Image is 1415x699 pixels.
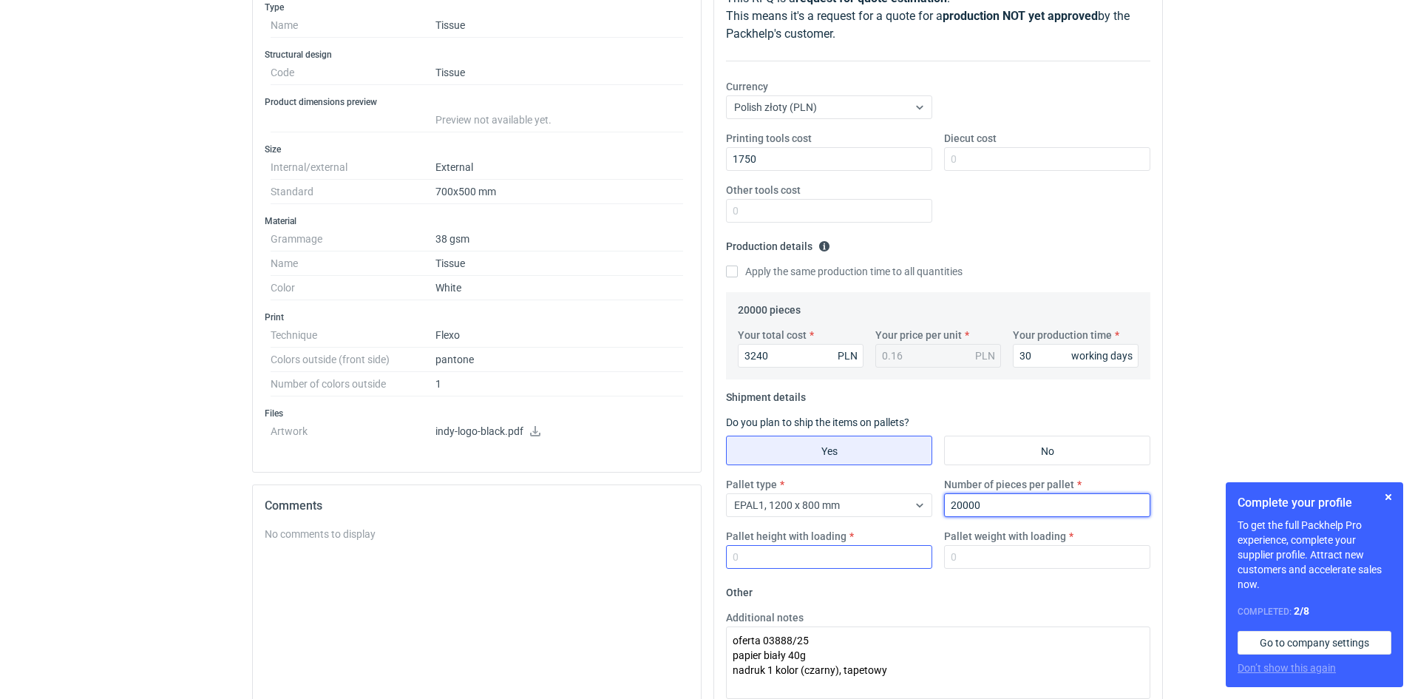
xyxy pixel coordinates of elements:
[271,180,435,204] dt: Standard
[726,264,963,279] label: Apply the same production time to all quantities
[271,13,435,38] dt: Name
[838,348,858,363] div: PLN
[738,298,801,316] legend: 20000 pieces
[1071,348,1133,363] div: working days
[265,49,689,61] h3: Structural design
[1294,605,1309,617] strong: 2 / 8
[734,499,840,511] span: EPAL1, 1200 x 800 mm
[265,497,689,515] h2: Comments
[435,155,683,180] dd: External
[1238,604,1391,619] div: Completed:
[943,9,1098,23] strong: production NOT yet approved
[1238,494,1391,512] h1: Complete your profile
[435,425,683,439] p: indy-logo-black.pdf
[271,419,435,449] dt: Artwork
[944,131,997,146] label: Diecut cost
[435,348,683,372] dd: pantone
[265,1,689,13] h3: Type
[944,477,1074,492] label: Number of pieces per pallet
[271,372,435,396] dt: Number of colors outside
[265,311,689,323] h3: Print
[271,348,435,372] dt: Colors outside (front side)
[265,143,689,155] h3: Size
[435,372,683,396] dd: 1
[271,276,435,300] dt: Color
[726,545,932,569] input: 0
[726,436,932,465] label: Yes
[726,529,846,544] label: Pallet height with loading
[944,493,1150,517] input: 0
[944,529,1066,544] label: Pallet weight with loading
[944,147,1150,171] input: 0
[435,227,683,251] dd: 38 gsm
[271,61,435,85] dt: Code
[726,477,777,492] label: Pallet type
[726,581,753,598] legend: Other
[726,147,932,171] input: 0
[726,199,932,223] input: 0
[726,79,768,94] label: Currency
[726,610,804,625] label: Additional notes
[944,545,1150,569] input: 0
[265,408,689,419] h3: Files
[265,96,689,108] h3: Product dimensions preview
[975,348,995,363] div: PLN
[271,227,435,251] dt: Grammage
[435,251,683,276] dd: Tissue
[875,328,962,342] label: Your price per unit
[265,527,689,541] div: No comments to display
[726,234,830,252] legend: Production details
[435,61,683,85] dd: Tissue
[726,131,812,146] label: Printing tools cost
[726,385,806,403] legend: Shipment details
[1380,488,1397,506] button: Skip for now
[738,328,807,342] label: Your total cost
[271,251,435,276] dt: Name
[726,627,1150,699] textarea: oferta 03888/25 papier biały 40g nadruk 1 kolor (czarny), tapetowy
[271,323,435,348] dt: Technique
[265,215,689,227] h3: Material
[734,101,817,113] span: Polish złoty (PLN)
[435,13,683,38] dd: Tissue
[1013,344,1139,368] input: 0
[738,344,863,368] input: 0
[435,180,683,204] dd: 700x500 mm
[1238,661,1336,675] button: Don’t show this again
[944,436,1150,465] label: No
[726,416,909,428] label: Do you plan to ship the items on pallets?
[1238,631,1391,655] a: Go to company settings
[435,323,683,348] dd: Flexo
[726,183,801,197] label: Other tools cost
[1238,518,1391,592] p: To get the full Packhelp Pro experience, complete your supplier profile. Attract new customers an...
[435,114,552,126] span: Preview not available yet.
[435,276,683,300] dd: White
[1013,328,1112,342] label: Your production time
[271,155,435,180] dt: Internal/external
